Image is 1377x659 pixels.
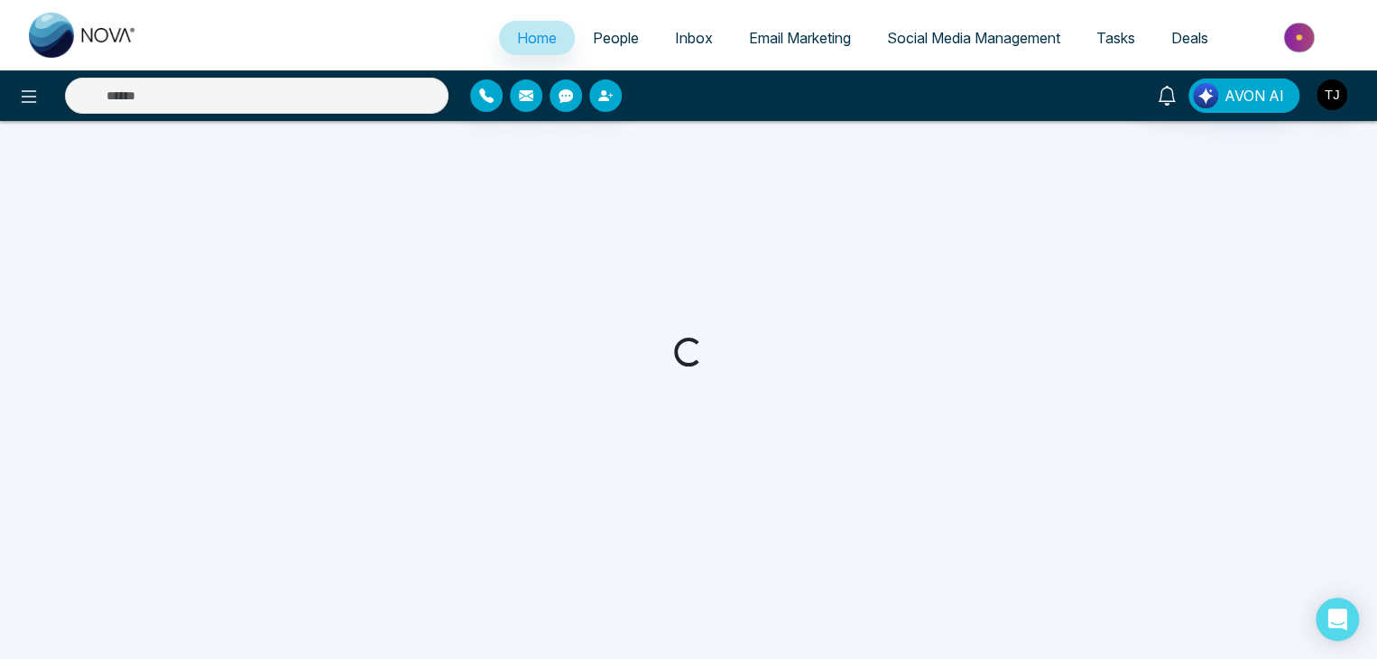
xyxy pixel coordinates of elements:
button: AVON AI [1188,79,1299,113]
img: Market-place.gif [1235,17,1366,58]
img: Lead Flow [1193,83,1218,108]
span: AVON AI [1225,85,1284,107]
a: Home [499,21,575,55]
a: Inbox [657,21,731,55]
span: Email Marketing [749,29,851,47]
a: Email Marketing [731,21,869,55]
span: Tasks [1096,29,1135,47]
span: Inbox [675,29,713,47]
span: Social Media Management [887,29,1060,47]
span: People [593,29,639,47]
a: Deals [1153,21,1226,55]
img: User Avatar [1317,79,1347,110]
span: Home [517,29,557,47]
a: People [575,21,657,55]
a: Social Media Management [869,21,1078,55]
a: Tasks [1078,21,1153,55]
span: Deals [1171,29,1208,47]
div: Open Intercom Messenger [1316,598,1359,641]
img: Nova CRM Logo [29,13,137,58]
